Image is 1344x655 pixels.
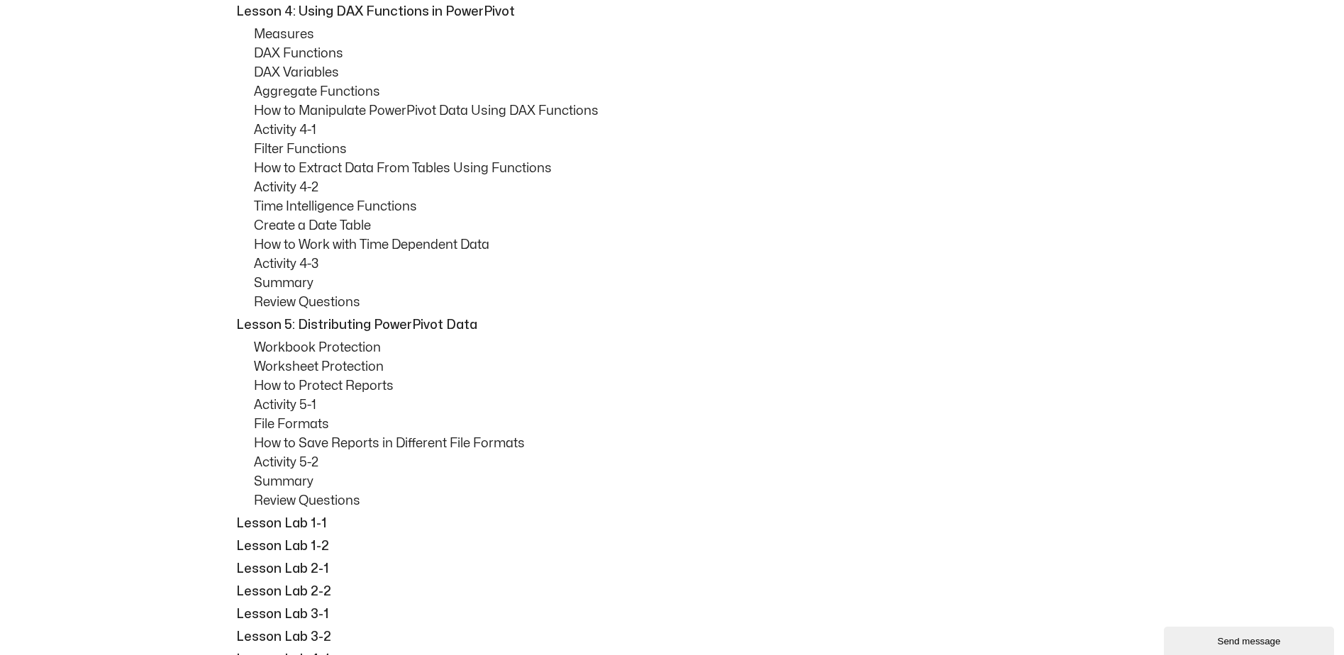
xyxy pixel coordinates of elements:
[254,376,1112,396] p: How to Protect Reports
[254,82,1112,101] p: Aggregate Functions
[236,514,1109,533] p: Lesson Lab 1-1
[254,216,1112,235] p: Create a Date Table
[236,537,1109,556] p: Lesson Lab 1-2
[254,101,1112,121] p: How to Manipulate PowerPivot Data Using DAX Functions
[236,2,1109,21] p: Lesson 4: Using DAX Functions in PowerPivot
[254,44,1112,63] p: DAX Functions
[236,315,1109,335] p: Lesson 5: Distributing PowerPivot Data
[254,25,1112,44] p: Measures
[254,140,1112,159] p: Filter Functions
[254,178,1112,197] p: Activity 4-2
[254,357,1112,376] p: Worksheet Protection
[254,434,1112,453] p: How to Save Reports in Different File Formats
[254,235,1112,254] p: How to Work with Time Dependent Data
[254,293,1112,312] p: Review Questions
[254,121,1112,140] p: Activity 4-1
[1164,624,1337,655] iframe: chat widget
[236,582,1109,601] p: Lesson Lab 2-2
[254,338,1112,357] p: Workbook Protection
[254,254,1112,274] p: Activity 4-3
[236,559,1109,578] p: Lesson Lab 2-1
[236,627,1109,646] p: Lesson Lab 3-2
[254,415,1112,434] p: File Formats
[254,197,1112,216] p: Time Intelligence Functions
[254,472,1112,491] p: Summary
[254,396,1112,415] p: Activity 5-1
[254,159,1112,178] p: How to Extract Data From Tables Using Functions
[254,63,1112,82] p: DAX Variables
[254,274,1112,293] p: Summary
[236,605,1109,624] p: Lesson Lab 3-1
[254,491,1112,510] p: Review Questions
[254,453,1112,472] p: Activity 5-2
